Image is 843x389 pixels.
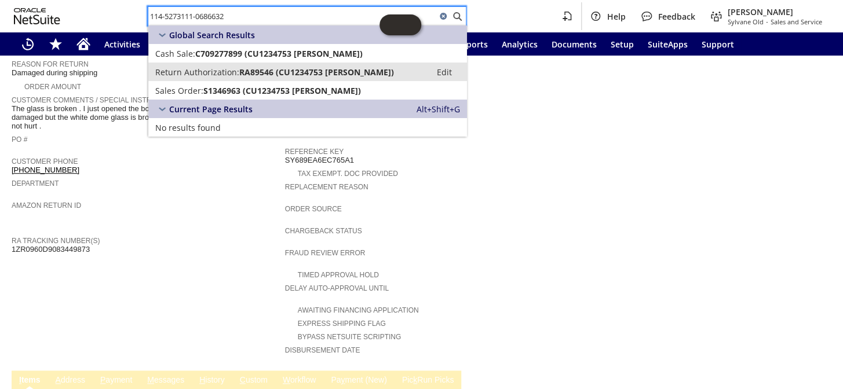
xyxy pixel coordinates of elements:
a: Payment (New) [328,375,389,386]
a: Messages [144,375,187,386]
a: Department [12,179,59,188]
a: Customer Comments / Special Instructions [12,96,183,104]
span: RA89546 (CU1234753 [PERSON_NAME]) [239,67,394,78]
span: I [19,375,21,384]
a: Analytics [495,32,545,56]
a: Address [53,375,88,386]
a: Setup [604,32,641,56]
a: Timed Approval Hold [298,271,379,279]
a: Fraud Review Error [285,249,366,257]
span: Sylvane Old [728,17,764,26]
svg: Recent Records [21,37,35,51]
a: Warehouse [147,32,206,56]
span: Oracle Guided Learning Widget. To move around, please hold and drag [400,14,421,35]
div: Shortcuts [42,32,70,56]
span: y [341,375,345,384]
span: Activities [104,39,140,50]
a: Reports [450,32,495,56]
a: Home [70,32,97,56]
a: Workflow [280,375,319,386]
a: Activities [97,32,147,56]
a: Replacement reason [285,183,368,191]
a: Chargeback Status [285,227,362,235]
a: Delay Auto-Approval Until [285,284,389,292]
a: No results found [148,118,467,137]
a: Recent Records [14,32,42,56]
span: Current Page Results [169,104,253,115]
a: Order Source [285,205,342,213]
a: Payment [97,375,135,386]
span: Documents [552,39,597,50]
span: P [100,375,105,384]
span: M [147,375,154,384]
span: Global Search Results [169,30,255,41]
span: Damaged during shipping [12,68,97,78]
a: [PHONE_NUMBER] [12,166,79,174]
a: History [196,375,228,386]
span: k [413,375,417,384]
span: SY689EA6EC765A1 [285,156,354,165]
svg: Shortcuts [49,37,63,51]
span: Cash Sale: [155,48,195,59]
a: Unrolled view on [811,373,824,387]
span: C709277899 (CU1234753 [PERSON_NAME]) [195,48,363,59]
span: SuiteApps [648,39,688,50]
iframe: Click here to launch Oracle Guided Learning Help Panel [379,14,421,35]
span: Help [607,11,626,22]
a: PickRun Picks [399,375,457,386]
a: Return Authorization:RA89546 (CU1234753 [PERSON_NAME])Edit: [148,63,467,81]
a: Tax Exempt. Doc Provided [298,170,398,178]
span: Feedback [658,11,695,22]
span: W [283,375,290,384]
span: No results found [155,122,221,133]
span: S1346963 (CU1234753 [PERSON_NAME]) [203,85,361,96]
span: Sales and Service [771,17,822,26]
svg: Search [450,9,464,23]
a: Reason For Return [12,60,89,68]
a: Order Amount [24,83,81,91]
svg: logo [14,8,60,24]
a: Reference Key [285,148,344,156]
a: PO # [12,135,27,144]
a: Cash Sale:C709277899 (CU1234753 [PERSON_NAME])Edit: [148,44,467,63]
a: Sales Order:S1346963 (CU1234753 [PERSON_NAME])Edit: [148,81,467,100]
a: Bypass NetSuite Scripting [298,333,401,341]
span: 1ZR0960D9083449873 [12,245,90,254]
a: Express Shipping Flag [298,320,386,328]
span: Return Authorization: [155,67,239,78]
span: H [199,375,205,384]
a: SuiteApps [641,32,695,56]
span: Alt+Shift+G [417,104,460,115]
span: C [240,375,246,384]
a: Custom [237,375,271,386]
a: Documents [545,32,604,56]
a: Disbursement Date [285,346,360,354]
span: Sales Order: [155,85,203,96]
span: The glass is broken . I just opened the box [DATE] to install and the box is not damaged but the ... [12,104,279,131]
a: Support [695,32,741,56]
svg: Home [76,37,90,51]
span: Support [702,39,734,50]
span: - [766,17,768,26]
a: Customer Phone [12,157,78,166]
a: Items [16,375,43,386]
span: Analytics [502,39,538,50]
a: Edit: [424,65,465,79]
span: A [56,375,61,384]
a: Awaiting Financing Application [298,306,419,314]
input: Search [148,9,436,23]
span: Reports [457,39,488,50]
span: Setup [611,39,634,50]
span: [PERSON_NAME] [728,6,822,17]
a: Amazon Return ID [12,201,81,210]
a: RA Tracking Number(s) [12,237,100,245]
